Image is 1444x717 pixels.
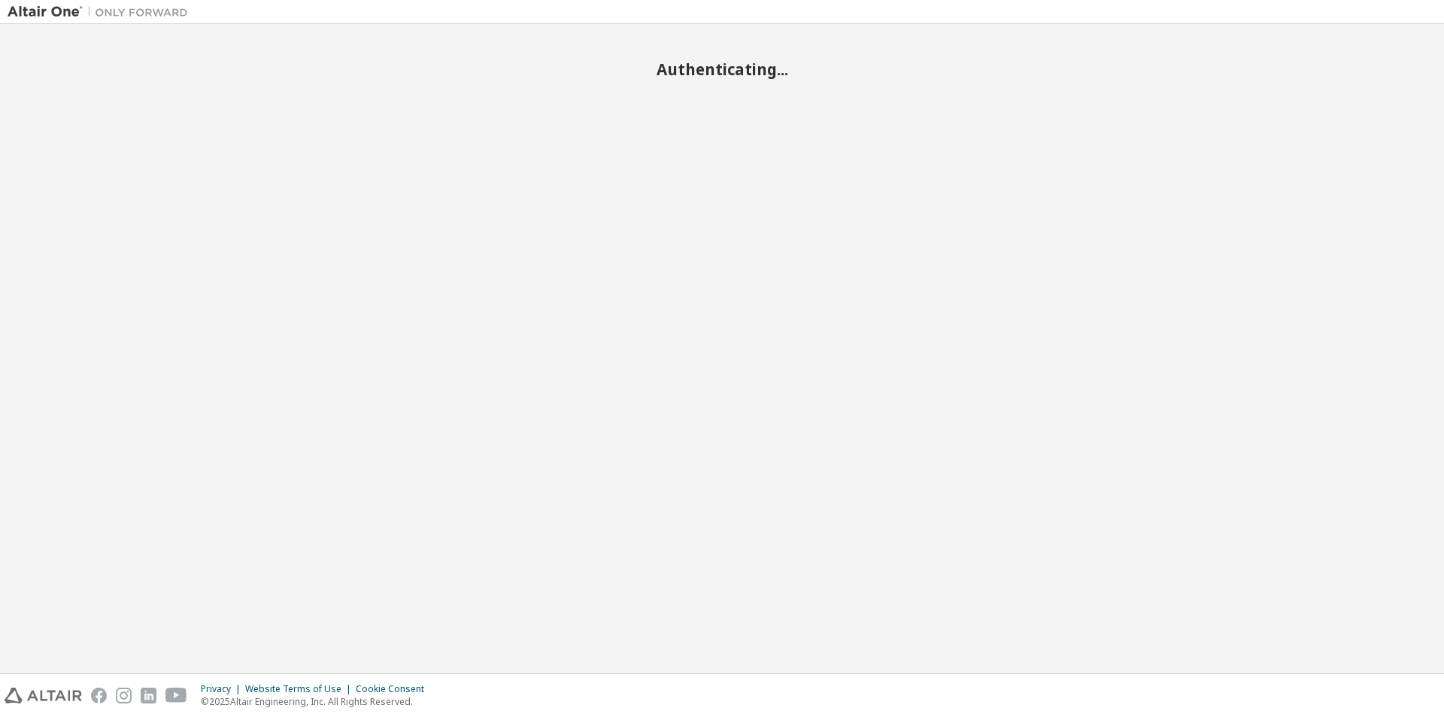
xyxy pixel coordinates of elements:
[201,695,433,708] p: © 2025 Altair Engineering, Inc. All Rights Reserved.
[356,683,433,695] div: Cookie Consent
[141,688,156,703] img: linkedin.svg
[201,683,245,695] div: Privacy
[8,59,1436,79] h2: Authenticating...
[165,688,187,703] img: youtube.svg
[245,683,356,695] div: Website Terms of Use
[8,5,196,20] img: Altair One
[5,688,82,703] img: altair_logo.svg
[91,688,107,703] img: facebook.svg
[116,688,132,703] img: instagram.svg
